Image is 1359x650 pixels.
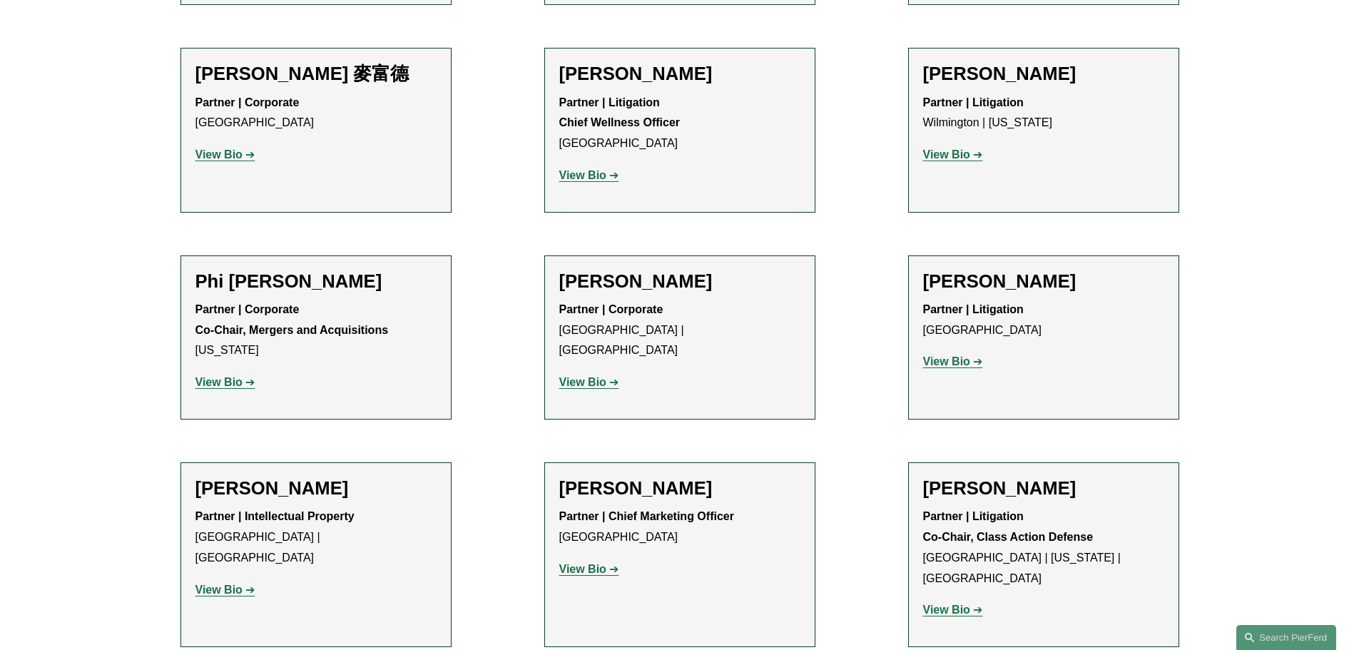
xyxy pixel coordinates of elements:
[195,376,255,388] a: View Bio
[559,300,800,361] p: [GEOGRAPHIC_DATA] | [GEOGRAPHIC_DATA]
[923,303,1024,315] strong: Partner | Litigation
[195,93,437,134] p: [GEOGRAPHIC_DATA]
[195,507,437,568] p: [GEOGRAPHIC_DATA] | [GEOGRAPHIC_DATA]
[195,584,255,596] a: View Bio
[559,96,681,129] strong: Partner | Litigation Chief Wellness Officer
[195,300,437,361] p: [US_STATE]
[195,63,437,85] h2: [PERSON_NAME] 麥富德
[923,300,1164,341] p: [GEOGRAPHIC_DATA]
[923,148,970,161] strong: View Bio
[923,604,983,616] a: View Bio
[559,376,619,388] a: View Bio
[559,169,619,181] a: View Bio
[923,510,1094,543] strong: Partner | Litigation Co-Chair, Class Action Defense
[559,563,606,575] strong: View Bio
[923,63,1164,85] h2: [PERSON_NAME]
[923,507,1164,589] p: [GEOGRAPHIC_DATA] | [US_STATE] | [GEOGRAPHIC_DATA]
[923,270,1164,293] h2: [PERSON_NAME]
[195,270,437,293] h2: Phi [PERSON_NAME]
[923,355,983,367] a: View Bio
[559,563,619,575] a: View Bio
[559,510,734,522] strong: Partner | Chief Marketing Officer
[1236,625,1336,650] a: Search this site
[195,324,389,336] strong: Co-Chair, Mergers and Acquisitions
[923,96,1024,108] strong: Partner | Litigation
[559,376,606,388] strong: View Bio
[195,510,355,522] strong: Partner | Intellectual Property
[559,507,800,548] p: [GEOGRAPHIC_DATA]
[195,376,243,388] strong: View Bio
[195,96,300,108] strong: Partner | Corporate
[923,148,983,161] a: View Bio
[195,303,300,315] strong: Partner | Corporate
[195,584,243,596] strong: View Bio
[923,477,1164,499] h2: [PERSON_NAME]
[559,63,800,85] h2: [PERSON_NAME]
[559,303,663,315] strong: Partner | Corporate
[195,148,255,161] a: View Bio
[923,604,970,616] strong: View Bio
[559,477,800,499] h2: [PERSON_NAME]
[559,270,800,293] h2: [PERSON_NAME]
[923,355,970,367] strong: View Bio
[559,169,606,181] strong: View Bio
[559,93,800,154] p: [GEOGRAPHIC_DATA]
[923,93,1164,134] p: Wilmington | [US_STATE]
[195,148,243,161] strong: View Bio
[195,477,437,499] h2: [PERSON_NAME]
